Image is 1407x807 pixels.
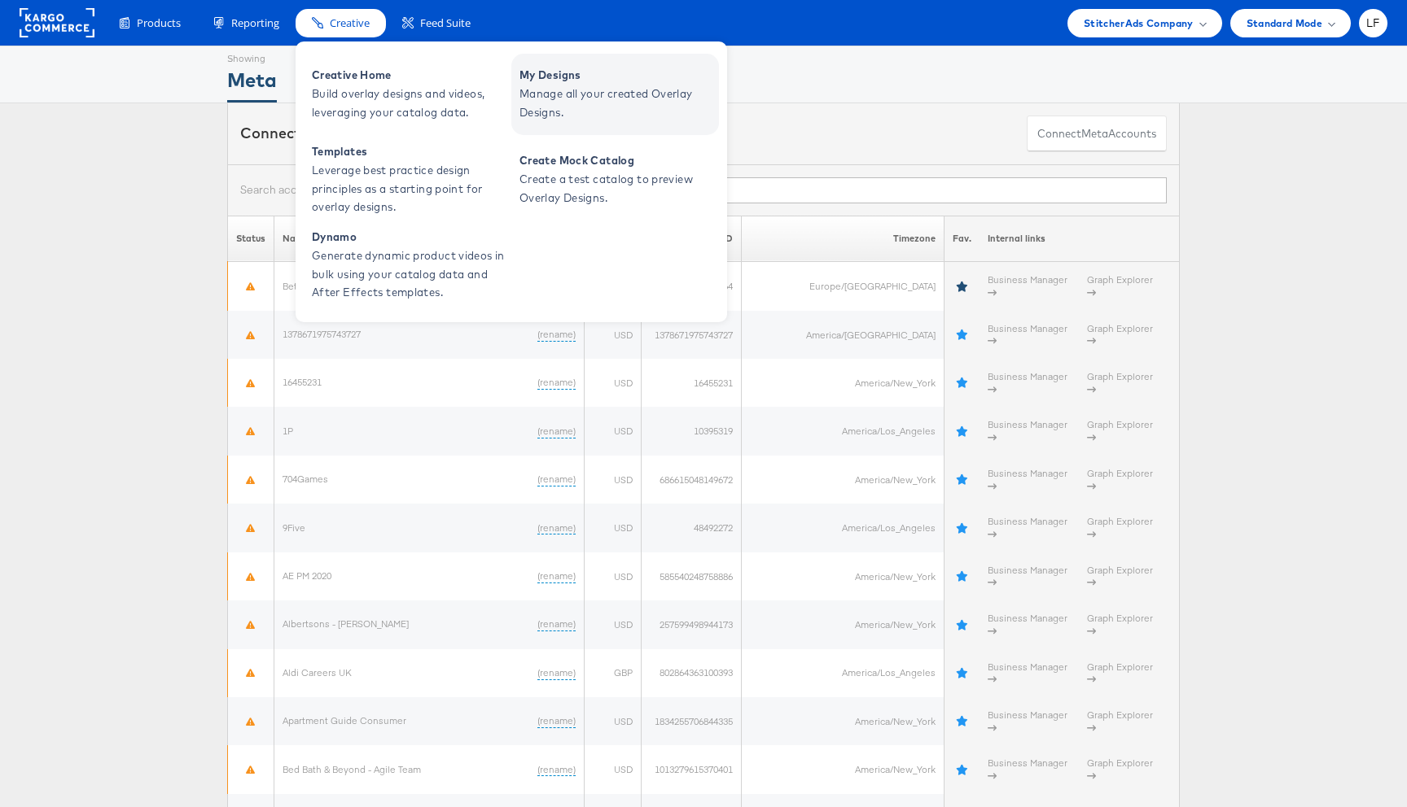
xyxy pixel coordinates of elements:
a: Create Mock Catalog Create a test catalog to preview Overlay Designs. [511,139,719,220]
td: USD [584,600,641,648]
span: Feed Suite [420,15,471,31]
a: Bed Bath & Beyond - Agile Team [283,763,421,775]
td: 802864363100393 [641,649,741,697]
td: 257599498944173 [641,600,741,648]
span: Create Mock Catalog [519,151,715,170]
a: Graph Explorer [1087,757,1153,782]
a: 1378671975743727 [283,328,361,340]
td: USD [584,359,641,407]
a: Graph Explorer [1087,564,1153,589]
td: America/Los_Angeles [741,649,944,697]
a: Graph Explorer [1087,515,1153,540]
a: (rename) [537,376,576,390]
a: AE PM 2020 [283,569,331,582]
td: 686615048149672 [641,456,741,504]
a: Business Manager [988,515,1067,540]
a: (rename) [537,666,576,680]
th: Name [274,216,585,262]
td: America/New_York [741,600,944,648]
a: Dynamo Generate dynamic product videos in bulk using your catalog data and After Effects templates. [304,225,511,306]
a: Business Manager [988,661,1067,686]
td: America/New_York [741,697,944,745]
a: 9Five [283,521,305,534]
td: Europe/[GEOGRAPHIC_DATA] [741,262,944,311]
td: 1013279615370401 [641,745,741,793]
span: Build overlay designs and videos, leveraging your catalog data. [312,85,507,122]
a: Graph Explorer [1087,418,1153,443]
span: Manage all your created Overlay Designs. [519,85,715,122]
td: USD [584,311,641,359]
a: Graph Explorer [1087,612,1153,637]
span: Reporting [231,15,279,31]
td: America/New_York [741,359,944,407]
td: 1834255706844335 [641,697,741,745]
div: Meta [227,66,277,103]
a: (rename) [537,714,576,728]
a: Business Manager [988,467,1067,492]
a: Business Manager [988,757,1067,782]
td: USD [584,745,641,793]
a: Business Manager [988,709,1067,734]
div: Showing [227,46,277,66]
span: Standard Mode [1247,15,1322,32]
a: Business Manager [988,273,1067,299]
a: (rename) [537,328,576,342]
a: (rename) [537,569,576,583]
td: USD [584,504,641,552]
td: 585540248758886 [641,552,741,600]
span: My Designs [519,66,715,85]
a: My Designs Manage all your created Overlay Designs. [511,54,719,135]
td: USD [584,407,641,455]
a: Business Manager [988,564,1067,589]
th: Status [228,216,274,262]
a: Graph Explorer [1087,661,1153,686]
a: Graph Explorer [1087,322,1153,347]
a: Business Manager [988,322,1067,347]
td: 10395319 [641,407,741,455]
a: Aldi Careers UK [283,666,352,678]
a: Business Manager [988,370,1067,395]
span: StitcherAds Company [1084,15,1194,32]
span: Dynamo [312,228,507,246]
td: America/Los_Angeles [741,504,944,552]
a: 704Games [283,473,328,485]
span: Products [137,15,181,31]
a: (rename) [537,763,576,777]
a: Business Manager [988,418,1067,443]
a: 16455231 [283,376,322,388]
div: Connected accounts [240,123,419,144]
td: 16455231 [641,359,741,407]
td: USD [584,552,641,600]
span: LF [1366,18,1380,28]
span: meta [1081,126,1108,142]
td: America/New_York [741,552,944,600]
td: USD [584,456,641,504]
a: Creative Home Build overlay designs and videos, leveraging your catalog data. [304,54,511,135]
a: (rename) [537,521,576,535]
a: (rename) [537,617,576,631]
td: America/[GEOGRAPHIC_DATA] [741,311,944,359]
span: Templates [312,142,507,161]
a: Templates Leverage best practice design principles as a starting point for overlay designs. [304,139,511,220]
span: Creative [330,15,370,31]
a: Graph Explorer [1087,709,1153,734]
a: Graph Explorer [1087,370,1153,395]
td: GBP [584,649,641,697]
a: 1P [283,425,293,437]
td: 1378671975743727 [641,311,741,359]
a: (rename) [537,473,576,486]
input: Filter [348,177,1167,203]
td: America/New_York [741,745,944,793]
a: Albertsons - [PERSON_NAME] [283,617,409,630]
a: Apartment Guide Consumer [283,714,406,726]
td: USD [584,697,641,745]
td: America/New_York [741,456,944,504]
td: America/Los_Angeles [741,407,944,455]
a: Business Manager [988,612,1067,637]
button: ConnectmetaAccounts [1027,116,1167,152]
a: Graph Explorer [1087,273,1153,299]
td: 48492272 [641,504,741,552]
span: Generate dynamic product videos in bulk using your catalog data and After Effects templates. [312,246,507,302]
a: Graph Explorer [1087,467,1153,492]
a: (rename) [537,425,576,438]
